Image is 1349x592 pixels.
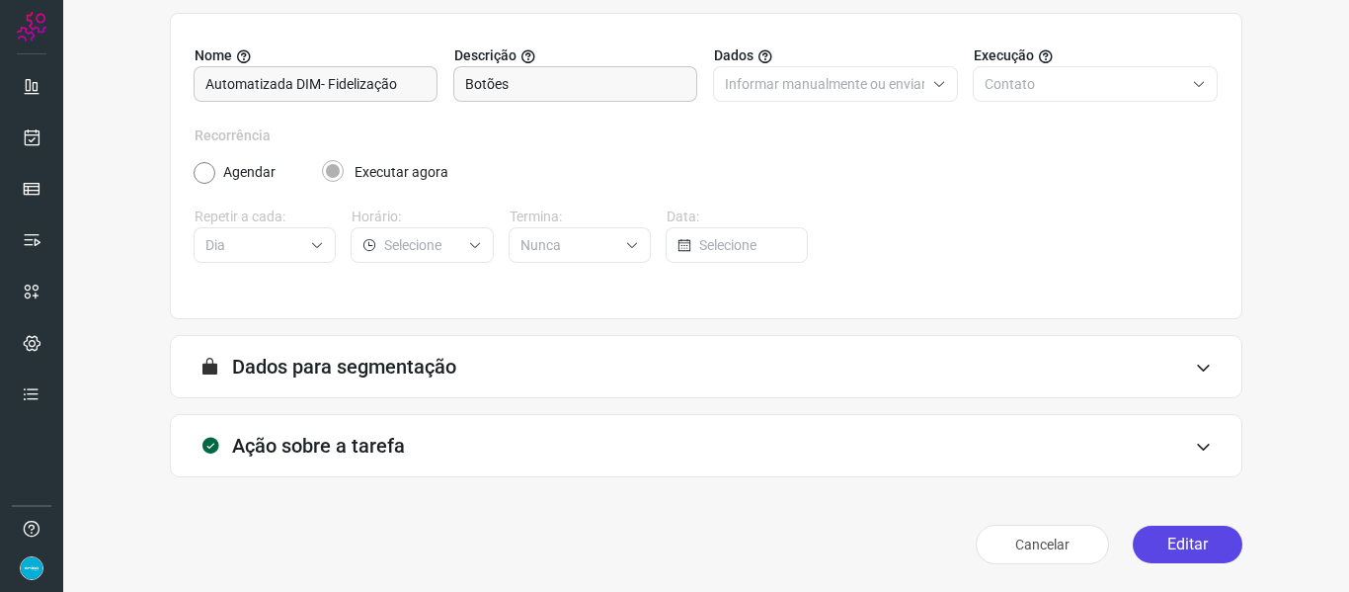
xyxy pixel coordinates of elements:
[976,525,1109,564] button: Cancelar
[667,207,808,227] label: Data:
[205,228,302,262] input: Selecione
[195,126,1218,146] label: Recorrência
[465,67,685,101] input: Forneça uma breve descrição da sua tarefa.
[205,67,426,101] input: Digite o nome para a sua tarefa.
[232,355,456,379] h3: Dados para segmentação
[1133,526,1242,563] button: Editar
[454,45,516,66] span: Descrição
[714,45,754,66] span: Dados
[232,434,405,458] h3: Ação sobre a tarefa
[699,228,795,262] input: Selecione
[974,45,1034,66] span: Execução
[352,207,493,227] label: Horário:
[195,207,336,227] label: Repetir a cada:
[355,162,448,183] label: Executar agora
[520,228,617,262] input: Selecione
[17,12,46,42] img: Logo
[20,556,43,580] img: 86fc21c22a90fb4bae6cb495ded7e8f6.png
[985,67,1184,101] input: Selecione o tipo de envio
[195,45,232,66] span: Nome
[223,162,276,183] label: Agendar
[384,228,459,262] input: Selecione
[725,67,924,101] input: Selecione o tipo de envio
[510,207,651,227] label: Termina:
